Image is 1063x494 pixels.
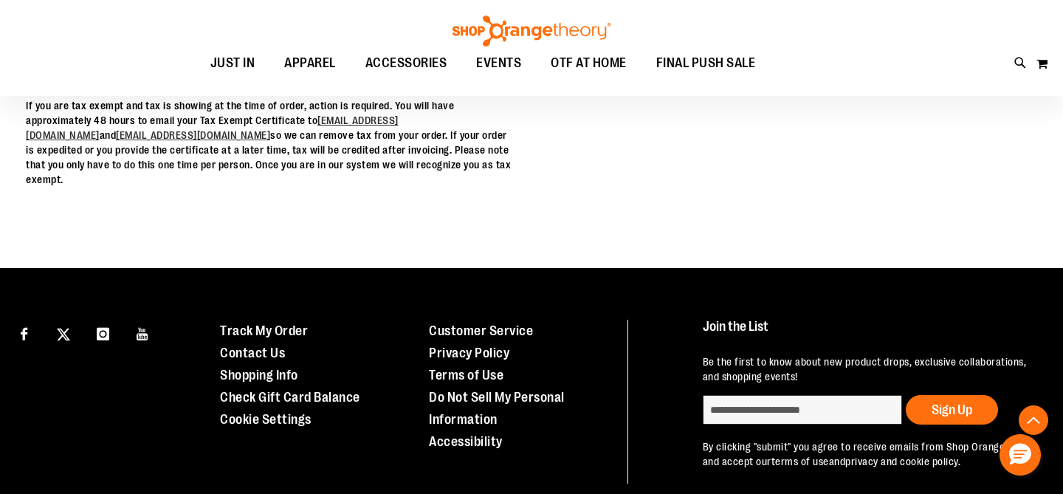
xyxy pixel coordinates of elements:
a: Terms of Use [429,368,503,382]
span: FINAL PUSH SALE [656,47,756,80]
a: Track My Order [220,323,308,338]
a: Contact Us [220,346,285,360]
img: Twitter [57,328,70,341]
span: ACCESSORIES [365,47,447,80]
a: APPAREL [269,47,351,80]
a: Accessibility [429,434,503,449]
a: Visit our Youtube page [130,320,156,346]
a: EVENTS [461,47,536,80]
span: APPAREL [284,47,336,80]
p: Be the first to know about new product drops, exclusive collaborations, and shopping events! [703,354,1035,384]
a: Cookie Settings [220,412,312,427]
a: JUST IN [196,47,270,80]
a: Customer Service [429,323,533,338]
button: Hello, have a question? Let’s chat. [1000,434,1041,476]
a: Visit our Facebook page [11,320,37,346]
a: Do Not Sell My Personal Information [429,390,565,427]
img: Shop Orangetheory [450,16,613,47]
span: Sign Up [932,402,972,417]
a: [EMAIL_ADDRESS][DOMAIN_NAME] [116,129,270,141]
a: Visit our Instagram page [90,320,116,346]
h4: Join the List [703,320,1035,347]
p: By clicking "submit" you agree to receive emails from Shop Orangetheory and accept our and [703,439,1035,469]
a: terms of use [771,456,829,467]
button: Back To Top [1019,405,1048,435]
a: Privacy Policy [429,346,509,360]
span: EVENTS [476,47,521,80]
p: If you are tax exempt and tax is showing at the time of order, action is required. You will have ... [26,98,512,187]
input: enter email [703,395,902,425]
a: ACCESSORIES [351,47,462,80]
a: Check Gift Card Balance [220,390,360,405]
button: Sign Up [906,395,998,425]
a: FINAL PUSH SALE [641,47,771,80]
a: Shopping Info [220,368,298,382]
span: OTF AT HOME [551,47,627,80]
a: OTF AT HOME [536,47,641,80]
span: JUST IN [210,47,255,80]
a: privacy and cookie policy. [845,456,960,467]
a: Visit our X page [51,320,77,346]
